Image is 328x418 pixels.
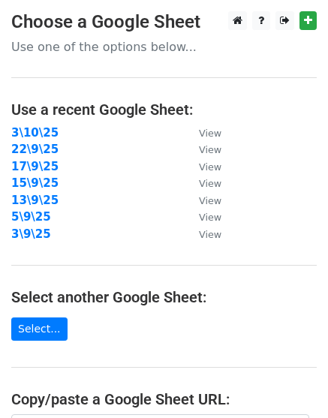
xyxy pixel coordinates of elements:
a: 3\10\25 [11,126,59,140]
a: 22\9\25 [11,143,59,156]
small: View [199,161,221,173]
a: View [184,227,221,241]
a: 3\9\25 [11,227,51,241]
a: View [184,126,221,140]
a: View [184,160,221,173]
a: 5\9\25 [11,210,51,224]
h4: Select another Google Sheet: [11,288,317,306]
small: View [199,195,221,206]
small: View [199,212,221,223]
p: Use one of the options below... [11,39,317,55]
a: 17\9\25 [11,160,59,173]
a: View [184,194,221,207]
small: View [199,144,221,155]
a: 15\9\25 [11,176,59,190]
small: View [199,128,221,139]
a: Select... [11,317,68,341]
a: 13\9\25 [11,194,59,207]
small: View [199,178,221,189]
h3: Choose a Google Sheet [11,11,317,33]
small: View [199,229,221,240]
a: View [184,143,221,156]
h4: Copy/paste a Google Sheet URL: [11,390,317,408]
a: View [184,210,221,224]
a: View [184,176,221,190]
h4: Use a recent Google Sheet: [11,101,317,119]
